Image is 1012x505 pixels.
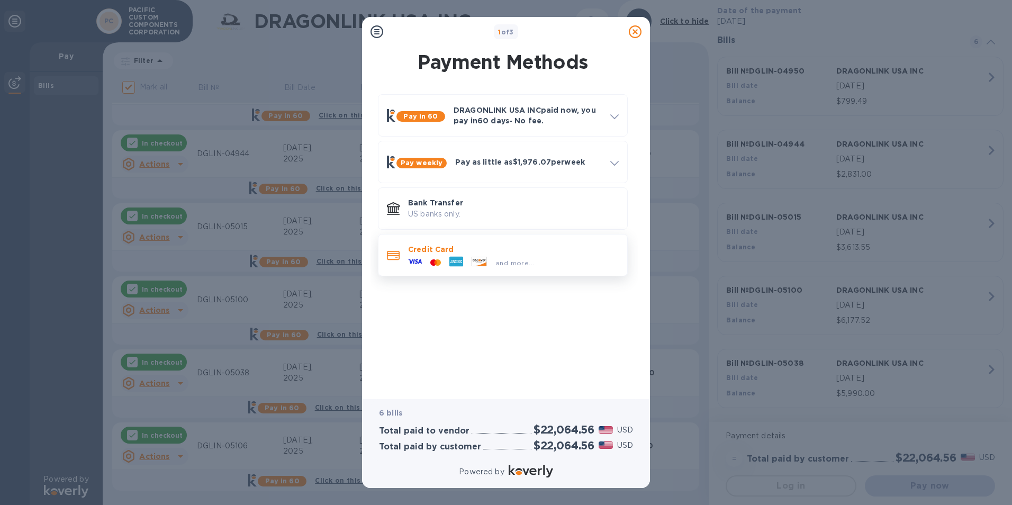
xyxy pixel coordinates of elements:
[599,426,613,434] img: USD
[403,112,438,120] b: Pay in 60
[459,466,504,477] p: Powered by
[408,209,619,220] p: US banks only.
[599,441,613,449] img: USD
[379,442,481,452] h3: Total paid by customer
[454,105,602,126] p: DRAGONLINK USA INC paid now, you pay in 60 days - No fee.
[534,423,594,436] h2: $22,064.56
[379,409,402,417] b: 6 bills
[498,28,514,36] b: of 3
[509,465,553,477] img: Logo
[498,28,501,36] span: 1
[408,244,619,255] p: Credit Card
[379,426,469,436] h3: Total paid to vendor
[534,439,594,452] h2: $22,064.56
[455,157,602,167] p: Pay as little as $1,976.07 per week
[617,425,633,436] p: USD
[617,440,633,451] p: USD
[401,159,442,167] b: Pay weekly
[495,259,534,267] span: and more...
[376,51,630,73] h1: Payment Methods
[408,197,619,208] p: Bank Transfer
